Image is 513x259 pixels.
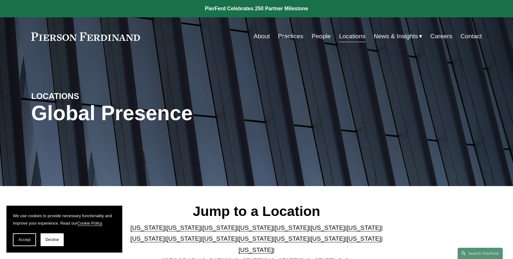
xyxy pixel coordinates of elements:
[31,102,331,125] h1: Global Presence
[254,30,270,42] a: About
[6,206,122,253] section: Cookie banner
[130,235,165,242] a: [US_STATE]
[202,235,237,242] a: [US_STATE]
[166,224,201,231] a: [US_STATE]
[41,233,64,246] button: Decline
[77,221,102,226] a: Cookie Policy
[374,31,418,42] span: News & Insights
[45,237,59,242] span: Decline
[13,233,36,246] button: Accept
[18,237,31,242] span: Accept
[238,246,273,253] a: [US_STATE]
[202,224,237,231] a: [US_STATE]
[430,30,452,42] a: Careers
[461,30,482,42] a: Contact
[339,30,365,42] a: Locations
[238,224,273,231] a: [US_STATE]
[275,224,309,231] a: [US_STATE]
[166,235,201,242] a: [US_STATE]
[31,91,144,101] h4: LOCATIONS
[311,224,345,231] a: [US_STATE]
[125,203,388,219] h2: Jump to a Location
[374,30,422,42] a: folder dropdown
[278,30,303,42] a: Practices
[311,235,345,242] a: [US_STATE]
[13,212,116,227] p: We use cookies to provide necessary functionality and improve your experience. Read our .
[275,235,309,242] a: [US_STATE]
[312,30,331,42] a: People
[458,248,503,259] a: Search this site
[347,224,381,231] a: [US_STATE]
[347,235,381,242] a: [US_STATE]
[130,224,165,231] a: [US_STATE]
[238,235,273,242] a: [US_STATE]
